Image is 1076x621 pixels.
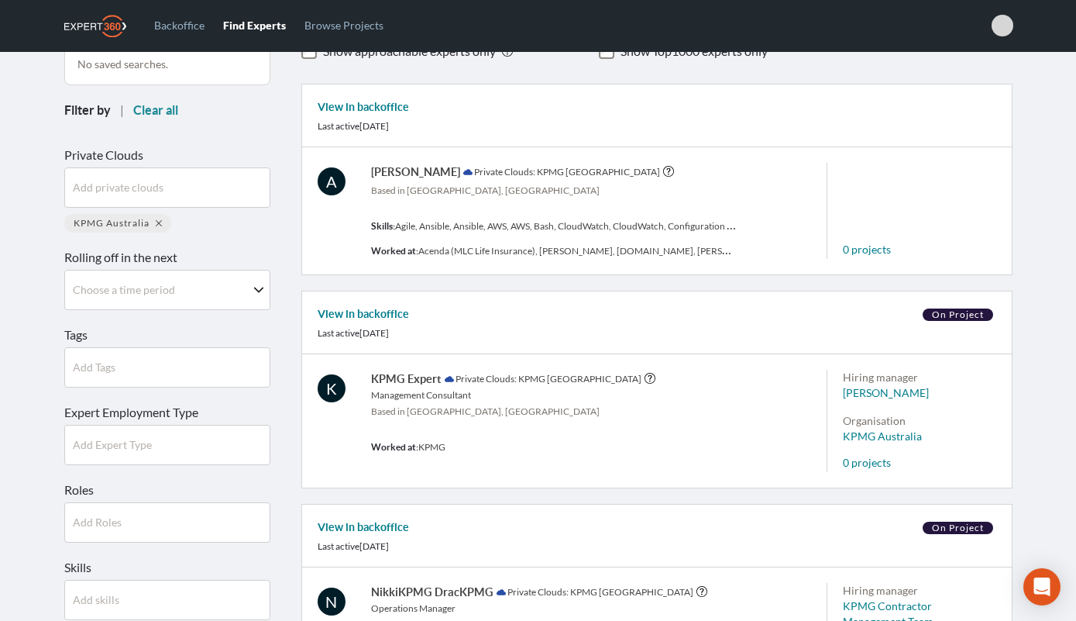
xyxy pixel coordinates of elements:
[120,101,124,119] span: |
[371,371,442,388] span: KPMG Expert
[507,585,693,599] span: Private Clouds: KPMG [GEOGRAPHIC_DATA]
[932,309,984,321] span: On Project
[73,437,152,453] div: Add Expert Type
[932,522,984,534] span: On Project
[371,602,796,616] span: Operations Manager
[843,583,981,599] span: Hiring manager
[73,180,163,195] div: Add private clouds
[418,242,936,257] span: Acenda (MLC Life Insurance), [PERSON_NAME], [DOMAIN_NAME], [PERSON_NAME] Motor Group, SKYNET Inte...
[843,242,891,257] span: 0 projects
[156,220,162,226] svg: icon
[843,385,981,401] a: [PERSON_NAME]
[64,15,126,37] img: Expert360
[318,167,345,195] span: A
[843,370,981,385] span: Hiring manager
[77,57,168,72] span: No saved searches.
[254,285,263,295] svg: icon
[318,521,409,533] a: View in backoffice
[445,374,454,384] svg: icon
[371,405,796,418] span: Based in [GEOGRAPHIC_DATA], [GEOGRAPHIC_DATA]
[73,360,115,375] div: Add Tags
[843,413,981,429] span: Organisation
[318,120,389,132] span: Last active [DATE]
[455,372,641,386] span: Private Clouds: KPMG [GEOGRAPHIC_DATA]
[318,588,345,616] span: N
[301,84,1012,275] a: View in backofficeLast active[DATE]A[PERSON_NAME]Private Clouds: KPMG [GEOGRAPHIC_DATA]Based in [...
[843,455,891,471] span: 0 projects
[73,592,119,608] div: Add skills
[1023,568,1061,605] div: Open Intercom Messenger
[64,101,111,119] span: Filter by
[64,326,270,344] label: Tags
[133,103,178,117] span: Clear all
[474,165,660,179] span: Private Clouds: KPMG [GEOGRAPHIC_DATA]
[73,515,122,530] div: Add Roles
[64,248,270,267] label: Rolling off in the next
[463,167,473,177] svg: icon
[418,441,445,453] span: KPMG
[64,481,270,499] label: Roles
[318,374,345,402] span: K
[64,403,270,422] label: Expert Employment Type
[992,15,1013,36] span: Esmeralda
[371,388,796,402] span: Management Consultant
[73,282,175,298] div: Choose a time period
[371,442,418,452] span: Worked at:
[64,146,270,164] label: Private Clouds
[663,166,674,177] svg: icon
[843,430,922,443] span: KPMG Australia
[371,246,418,256] span: Worked at:
[64,558,270,577] label: Skills
[371,221,395,231] span: Skills:
[301,291,1012,488] a: View in backofficeLast active[DATE]On ProjectKKPMG ExpertPrivate Clouds: KPMG [GEOGRAPHIC_DATA]Ma...
[696,586,707,597] svg: icon
[371,584,493,601] span: NikkiKPMG DracKPMG
[371,164,460,181] span: [PERSON_NAME]
[318,540,389,552] span: Last active [DATE]
[645,373,655,384] svg: icon
[318,308,409,320] a: View in backoffice
[843,429,981,444] a: KPMG Australia
[497,588,506,597] svg: icon
[318,327,389,339] span: Last active [DATE]
[371,185,796,197] span: Based in [GEOGRAPHIC_DATA], [GEOGRAPHIC_DATA]
[74,217,150,229] span: KPMG Australia
[318,101,409,113] a: View in backoffice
